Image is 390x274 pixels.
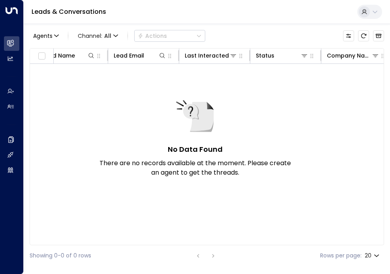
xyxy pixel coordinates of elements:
[114,51,144,60] div: Lead Email
[43,51,95,60] div: Lead Name
[134,30,205,42] div: Button group with a nested menu
[75,30,121,41] span: Channel:
[96,158,294,177] p: There are no records available at the moment. Please create an agent to get the threads.
[134,30,205,42] button: Actions
[138,32,167,39] div: Actions
[114,51,166,60] div: Lead Email
[37,51,47,61] span: Toggle select all
[256,51,308,60] div: Status
[168,144,223,155] h5: No Data Found
[193,251,218,261] nav: pagination navigation
[185,51,229,60] div: Last Interacted
[256,51,274,60] div: Status
[343,30,354,41] button: Customize
[43,51,75,60] div: Lead Name
[320,252,362,260] label: Rows per page:
[104,33,111,39] span: All
[30,30,62,41] button: Agents
[32,7,106,16] a: Leads & Conversations
[365,250,381,261] div: 20
[30,252,91,260] div: Showing 0-0 of 0 rows
[373,30,384,41] button: Archived Leads
[75,30,121,41] button: Channel:All
[33,33,52,39] span: Agents
[185,51,237,60] div: Last Interacted
[327,51,371,60] div: Company Name
[358,30,369,41] span: Refresh
[327,51,379,60] div: Company Name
